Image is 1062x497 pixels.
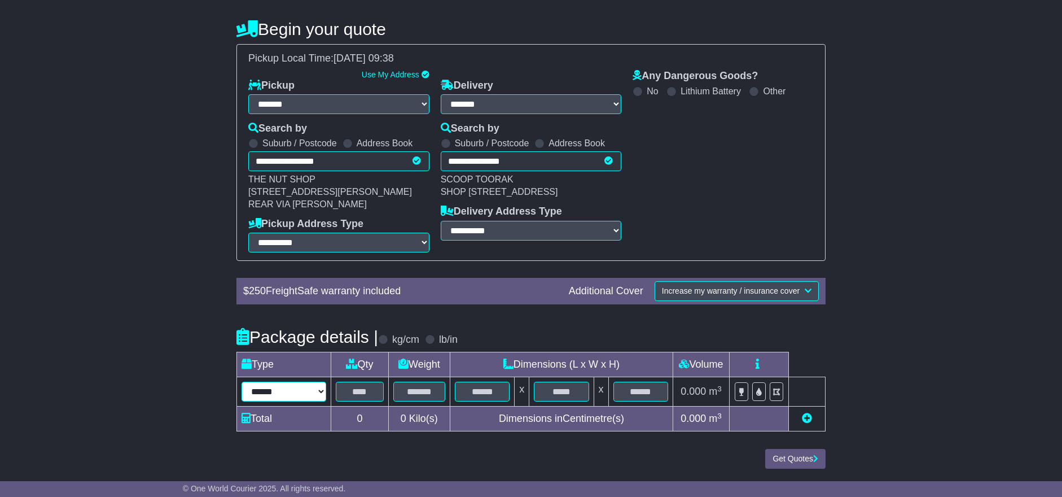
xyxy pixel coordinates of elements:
label: No [647,86,658,97]
td: 0 [331,407,389,431]
td: Type [237,352,331,377]
button: Increase my warranty / insurance cover [655,281,819,301]
span: © One World Courier 2025. All rights reserved. [183,484,346,493]
label: Pickup Address Type [248,218,363,230]
span: 250 [249,285,266,297]
div: Additional Cover [563,285,649,298]
td: x [594,377,608,407]
td: Total [237,407,331,431]
label: Lithium Battery [681,86,741,97]
span: 0.000 [681,413,706,424]
label: kg/cm [392,334,419,346]
a: Use My Address [362,70,419,79]
span: Increase my warranty / insurance cover [662,286,800,295]
span: [STREET_ADDRESS][PERSON_NAME] [248,187,412,197]
span: 0 [401,413,406,424]
sup: 3 [717,385,722,393]
td: Kilo(s) [388,407,450,431]
span: m [709,386,722,397]
td: Weight [388,352,450,377]
label: Other [763,86,785,97]
h4: Begin your quote [236,20,826,38]
sup: 3 [717,412,722,420]
span: REAR VIA [PERSON_NAME] [248,199,367,209]
label: Pickup [248,80,295,92]
td: Qty [331,352,389,377]
span: SCOOP TOORAK [441,175,514,184]
label: Address Book [357,138,413,149]
label: Suburb / Postcode [262,138,337,149]
span: THE NUT SHOP [248,175,315,184]
label: Suburb / Postcode [455,138,529,149]
span: SHOP [STREET_ADDRESS] [441,187,558,197]
span: 0.000 [681,386,706,397]
label: Delivery Address Type [441,206,562,218]
label: lb/in [439,334,458,346]
a: Add new item [802,413,812,424]
h4: Package details | [236,328,378,346]
label: Any Dangerous Goods? [633,70,758,82]
span: [DATE] 09:38 [333,53,394,64]
td: x [515,377,529,407]
label: Address Book [548,138,605,149]
label: Delivery [441,80,493,92]
td: Volume [673,352,729,377]
button: Get Quotes [765,449,826,469]
span: m [709,413,722,424]
td: Dimensions (L x W x H) [450,352,673,377]
td: Dimensions in Centimetre(s) [450,407,673,431]
div: Pickup Local Time: [243,53,819,65]
div: $ FreightSafe warranty included [238,285,563,298]
label: Search by [441,123,499,135]
label: Search by [248,123,307,135]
